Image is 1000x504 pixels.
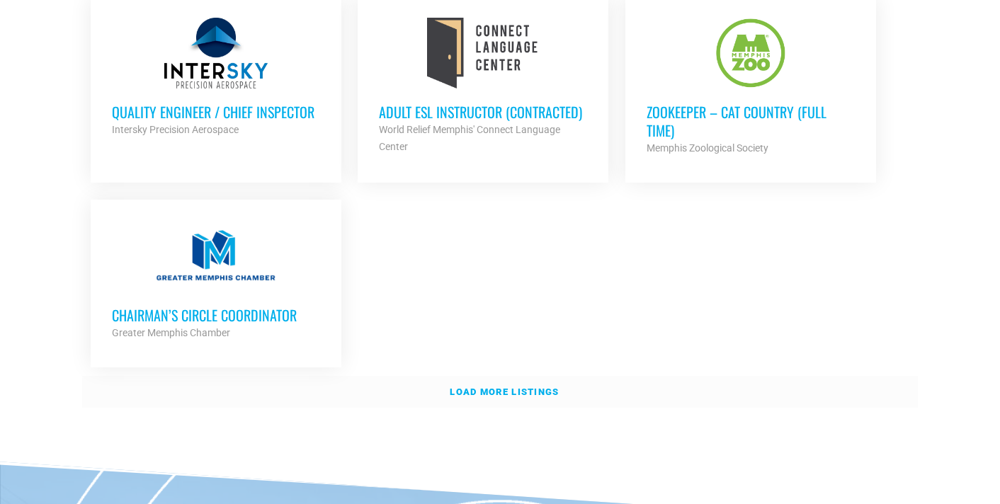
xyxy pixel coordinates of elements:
[112,103,320,121] h3: Quality Engineer / Chief Inspector
[82,376,918,408] a: Load more listings
[379,124,560,152] strong: World Relief Memphis' Connect Language Center
[91,200,341,362] a: Chairman’s Circle Coordinator Greater Memphis Chamber
[112,306,320,324] h3: Chairman’s Circle Coordinator
[379,103,587,121] h3: Adult ESL Instructor (Contracted)
[647,142,768,154] strong: Memphis Zoological Society
[647,103,855,139] h3: Zookeeper – Cat Country (Full Time)
[112,327,230,338] strong: Greater Memphis Chamber
[450,386,559,397] strong: Load more listings
[112,124,239,135] strong: Intersky Precision Aerospace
